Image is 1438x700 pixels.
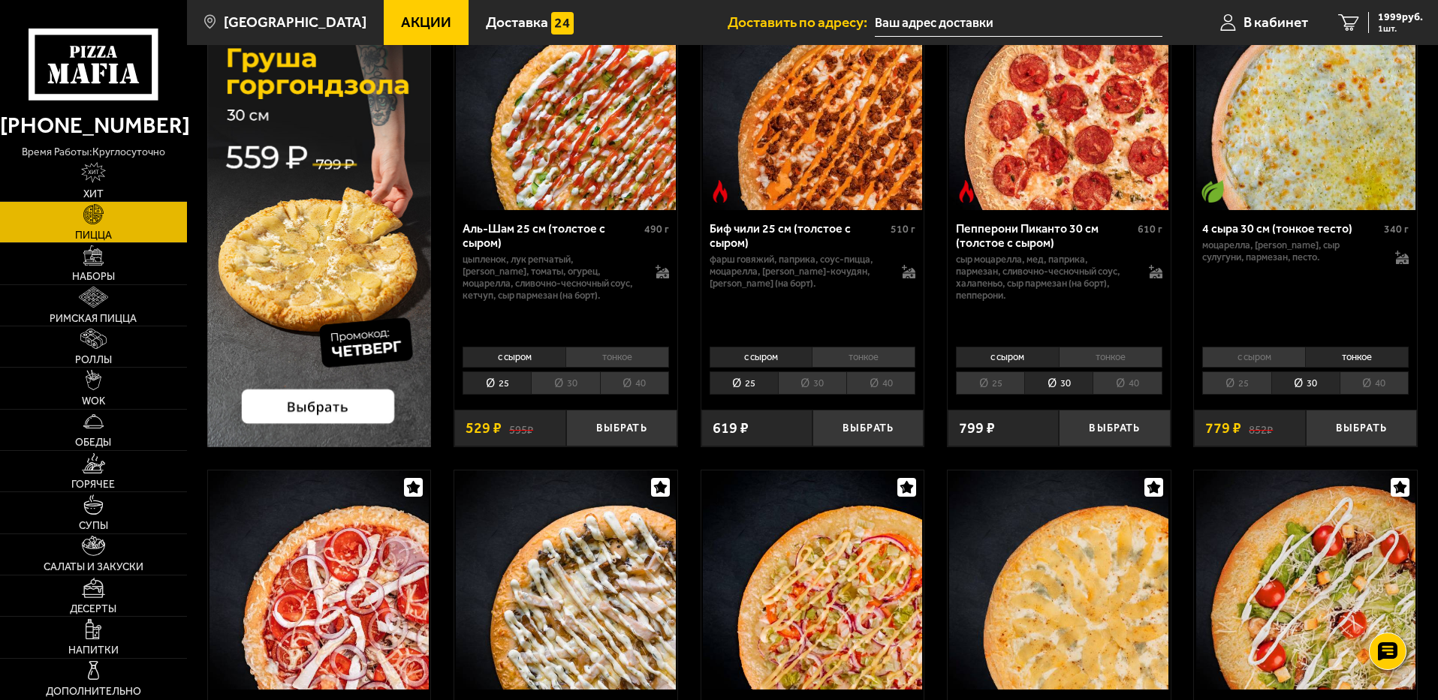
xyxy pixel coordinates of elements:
[1378,24,1423,33] span: 1 шт.
[1196,470,1415,689] img: Цезарь 30 см (толстое с сыром)
[1059,347,1162,368] li: тонкое
[703,470,922,689] img: Чикен Фреш 25 см (толстое с сыром)
[463,221,641,250] div: Аль-Шам 25 см (толстое с сыром)
[70,604,116,614] span: Десерты
[956,371,1024,395] li: 25
[728,15,875,29] span: Доставить по адресу:
[1024,371,1093,395] li: 30
[1201,180,1224,203] img: Вегетарианское блюдо
[1271,371,1340,395] li: 30
[1305,347,1409,368] li: тонкое
[956,221,1134,250] div: Пепперони Пиканто 30 см (толстое с сыром)
[1244,15,1308,29] span: В кабинет
[812,347,915,368] li: тонкое
[83,189,104,200] span: Хит
[1202,239,1380,263] p: моцарелла, [PERSON_NAME], сыр сулугуни, пармезан, песто.
[1384,223,1409,236] span: 340 г
[778,371,846,395] li: 30
[566,410,677,446] button: Выбрать
[463,371,531,395] li: 25
[75,230,112,241] span: Пицца
[701,470,924,689] a: Чикен Фреш 25 см (толстое с сыром)
[600,371,669,395] li: 40
[44,562,143,572] span: Салаты и закуски
[948,470,1171,689] a: Груша горгондзола 25 см (толстое с сыром)
[710,371,778,395] li: 25
[75,437,111,448] span: Обеды
[949,470,1168,689] img: Груша горгондзола 25 см (толстое с сыром)
[891,223,915,236] span: 510 г
[401,15,451,29] span: Акции
[1194,470,1417,689] a: Цезарь 30 см (толстое с сыром)
[454,470,677,689] a: Грибная с цыплёнком и сулугуни 25 см (толстое с сыром)
[955,180,978,203] img: Острое блюдо
[68,645,119,656] span: Напитки
[72,272,115,282] span: Наборы
[1249,421,1273,436] s: 852 ₽
[82,396,105,407] span: WOK
[463,347,565,368] li: с сыром
[79,521,108,531] span: Супы
[551,12,574,35] img: 15daf4d41897b9f0e9f617042186c801.svg
[509,421,533,436] s: 595 ₽
[1059,410,1170,446] button: Выбрать
[208,470,431,689] a: Петровская 25 см (толстое с сыром)
[466,421,502,436] span: 529 ₽
[456,470,675,689] img: Грибная с цыплёнком и сулугуни 25 см (толстое с сыром)
[710,347,812,368] li: с сыром
[875,9,1162,37] input: Ваш адрес доставки
[1378,12,1423,23] span: 1999 руб.
[1138,223,1162,236] span: 610 г
[75,355,112,365] span: Роллы
[956,347,1059,368] li: с сыром
[710,254,888,290] p: фарш говяжий, паприка, соус-пицца, моцарелла, [PERSON_NAME]-кочудян, [PERSON_NAME] (на борт).
[644,223,669,236] span: 490 г
[1205,421,1241,436] span: 779 ₽
[1202,221,1380,236] div: 4 сыра 30 см (тонкое тесто)
[1340,371,1409,395] li: 40
[846,371,915,395] li: 40
[463,254,641,302] p: цыпленок, лук репчатый, [PERSON_NAME], томаты, огурец, моцарелла, сливочно-чесночный соус, кетчуп...
[956,254,1134,302] p: сыр Моцарелла, мед, паприка, пармезан, сливочно-чесночный соус, халапеньо, сыр пармезан (на борт)...
[1202,347,1305,368] li: с сыром
[486,15,548,29] span: Доставка
[959,421,995,436] span: 799 ₽
[46,686,141,697] span: Дополнительно
[709,180,731,203] img: Острое блюдо
[1202,371,1271,395] li: 25
[50,314,137,324] span: Римская пицца
[710,221,888,250] div: Биф чили 25 см (толстое с сыром)
[713,421,749,436] span: 619 ₽
[1306,410,1417,446] button: Выбрать
[812,410,924,446] button: Выбрать
[224,15,366,29] span: [GEOGRAPHIC_DATA]
[565,347,669,368] li: тонкое
[1093,371,1162,395] li: 40
[71,479,115,490] span: Горячее
[210,470,429,689] img: Петровская 25 см (толстое с сыром)
[531,371,599,395] li: 30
